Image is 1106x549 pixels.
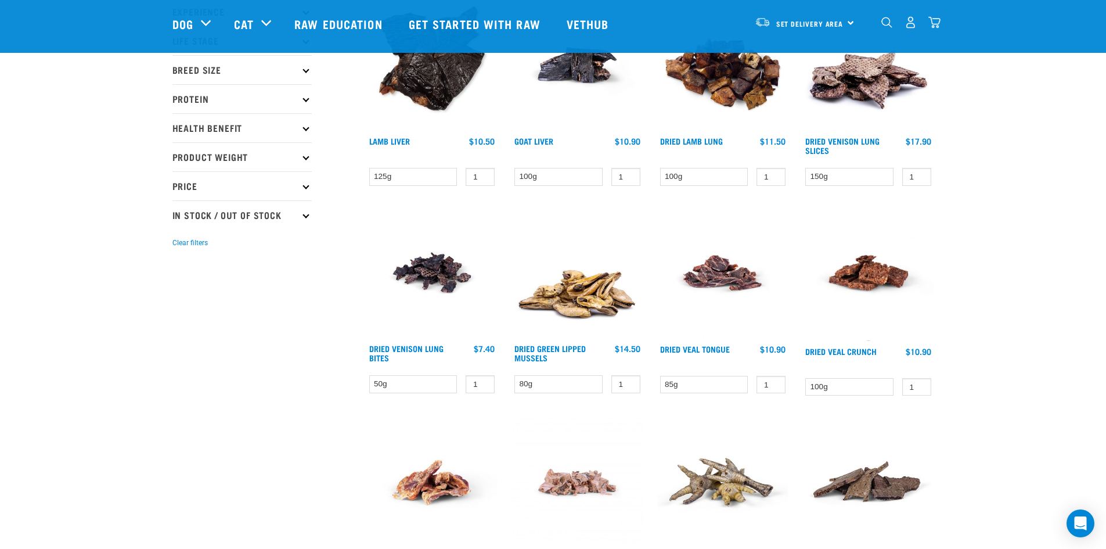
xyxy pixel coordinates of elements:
[755,17,770,27] img: van-moving.png
[660,139,723,143] a: Dried Lamb Lung
[234,15,254,33] a: Cat
[611,375,640,393] input: 1
[283,1,397,47] a: Raw Education
[928,16,941,28] img: home-icon@2x.png
[615,137,640,146] div: $10.90
[615,344,640,353] div: $14.50
[611,168,640,186] input: 1
[805,139,880,152] a: Dried Venison Lung Slices
[172,113,312,142] p: Health Benefit
[469,137,495,146] div: $10.50
[172,84,312,113] p: Protein
[756,376,786,394] input: 1
[172,55,312,84] p: Breed Size
[511,417,643,548] img: Dried Ling Skin 1701
[466,168,495,186] input: 1
[756,168,786,186] input: 1
[760,345,786,354] div: $10.90
[172,171,312,200] p: Price
[657,417,789,548] img: Stack of Chicken Feet Treats For Pets
[366,207,498,339] img: Venison Lung Bites
[366,417,498,548] img: Chicken fillets
[760,137,786,146] div: $11.50
[881,17,892,28] img: home-icon-1@2x.png
[802,417,934,548] img: Stack Of Freeze Dried Beef Liver For Pets
[369,346,444,360] a: Dried Venison Lung Bites
[1067,509,1094,537] div: Open Intercom Messenger
[657,207,789,339] img: Veal tongue
[397,1,555,47] a: Get started with Raw
[906,137,931,146] div: $17.90
[902,168,931,186] input: 1
[555,1,624,47] a: Vethub
[905,16,917,28] img: user.png
[514,139,553,143] a: Goat Liver
[660,347,730,351] a: Dried Veal Tongue
[172,200,312,229] p: In Stock / Out Of Stock
[902,378,931,396] input: 1
[511,207,643,339] img: 1306 Freeze Dried Mussels 01
[172,142,312,171] p: Product Weight
[802,207,934,341] img: Veal Crunch
[805,349,877,353] a: Dried Veal Crunch
[776,21,844,26] span: Set Delivery Area
[172,238,208,248] button: Clear filters
[172,15,193,33] a: Dog
[369,139,410,143] a: Lamb Liver
[466,375,495,393] input: 1
[514,346,586,360] a: Dried Green Lipped Mussels
[474,344,495,353] div: $7.40
[906,347,931,356] div: $10.90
